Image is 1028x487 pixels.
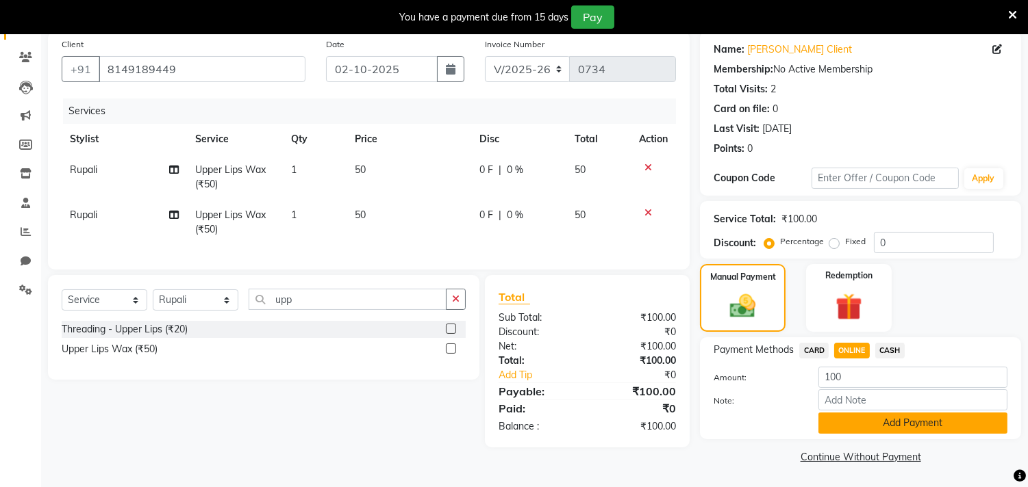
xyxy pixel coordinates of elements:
div: Last Visit: [714,122,760,136]
span: Total [499,290,530,304]
button: Pay [571,5,614,29]
span: CASH [875,343,905,358]
label: Note: [703,395,808,407]
div: Membership: [714,62,773,77]
div: Service Total: [714,212,776,226]
div: Net: [488,339,588,354]
div: 0 [773,102,778,116]
div: ₹0 [604,368,687,382]
div: Sub Total: [488,311,588,325]
a: Continue Without Payment [703,450,1018,464]
div: Threading - Upper Lips (₹20) [62,322,188,337]
span: Upper Lips Wax (₹50) [195,163,266,190]
span: 50 [575,209,586,221]
th: Stylist [62,124,187,155]
label: Amount: [703,371,808,384]
button: +91 [62,56,100,82]
div: Payable: [488,383,588,399]
input: Enter Offer / Coupon Code [812,168,958,189]
input: Search or Scan [249,289,447,310]
div: ₹0 [588,325,687,339]
div: ₹100.00 [588,383,687,399]
span: 0 F [479,208,493,222]
div: Services [63,98,686,124]
a: [PERSON_NAME] Client [747,42,852,57]
th: Disc [471,124,566,155]
label: Percentage [780,235,824,248]
th: Action [631,124,676,155]
span: | [499,208,501,222]
span: 1 [291,163,297,176]
div: ₹100.00 [588,419,687,434]
div: Upper Lips Wax (₹50) [62,342,158,356]
label: Invoice Number [485,38,544,51]
a: Add Tip [488,368,604,382]
span: ONLINE [834,343,870,358]
div: [DATE] [762,122,792,136]
span: 50 [575,163,586,176]
label: Redemption [825,269,873,282]
div: ₹100.00 [588,354,687,368]
div: ₹0 [588,400,687,417]
div: 0 [747,142,753,156]
span: 1 [291,209,297,221]
span: 50 [355,163,366,176]
input: Add Note [818,389,1007,410]
div: Balance : [488,419,588,434]
span: 0 % [507,208,523,222]
div: Coupon Code [714,171,812,185]
div: 2 [770,82,776,96]
input: Search by Name/Mobile/Email/Code [99,56,305,82]
span: Payment Methods [714,343,794,357]
div: Name: [714,42,744,57]
label: Manual Payment [710,271,776,283]
span: | [499,163,501,177]
img: _gift.svg [827,290,870,324]
th: Service [187,124,283,155]
label: Date [326,38,344,51]
span: CARD [799,343,829,358]
div: Discount: [488,325,588,339]
div: Total Visits: [714,82,768,96]
th: Total [566,124,631,155]
button: Apply [964,168,1003,189]
span: Upper Lips Wax (₹50) [195,209,266,235]
span: 0 % [507,163,523,177]
span: Rupali [70,163,97,176]
input: Amount [818,367,1007,388]
span: 50 [355,209,366,221]
button: Add Payment [818,412,1007,434]
th: Qty [283,124,347,155]
img: _cash.svg [722,291,763,321]
div: ₹100.00 [588,311,687,325]
span: 0 F [479,163,493,177]
div: Total: [488,354,588,368]
span: Rupali [70,209,97,221]
div: No Active Membership [714,62,1007,77]
div: ₹100.00 [588,339,687,354]
th: Price [347,124,471,155]
div: Discount: [714,236,756,250]
div: Card on file: [714,102,770,116]
div: Paid: [488,400,588,417]
label: Client [62,38,84,51]
label: Fixed [845,235,866,248]
div: You have a payment due from 15 days [399,10,568,25]
div: ₹100.00 [781,212,817,226]
div: Points: [714,142,744,156]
